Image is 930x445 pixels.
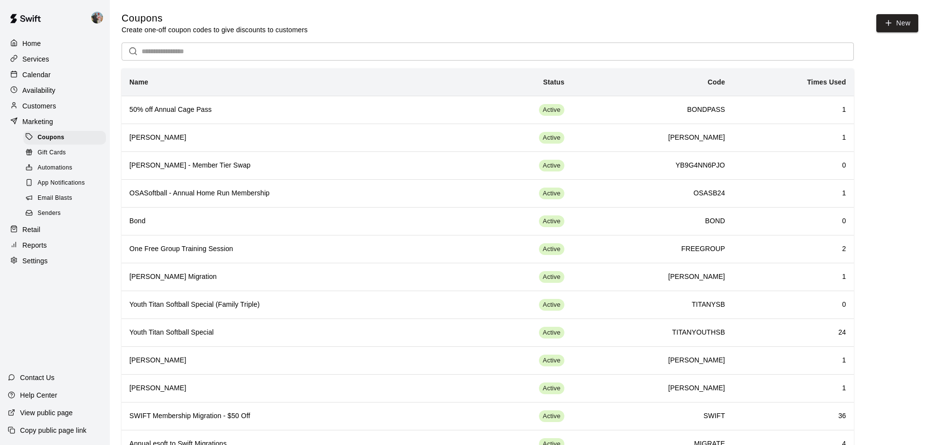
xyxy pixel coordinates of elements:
span: App Notifications [38,178,85,188]
h6: 1 [741,188,846,199]
h6: [PERSON_NAME] [580,272,725,282]
h6: TITANYSB [580,299,725,310]
div: Availability [8,83,102,98]
h6: BONDPASS [580,105,725,115]
h6: OSASoftball - Annual Home Run Membership [129,188,459,199]
span: Active [539,161,564,170]
p: Marketing [22,117,53,127]
span: Active [539,133,564,143]
span: Email Blasts [38,193,72,203]
p: View public page [20,408,73,418]
a: Automations [23,161,110,176]
span: Active [539,356,564,365]
span: Active [539,328,564,338]
h6: OSASB24 [580,188,725,199]
h6: TITANYOUTHSB [580,327,725,338]
h6: 1 [741,383,846,394]
p: Customers [22,101,56,111]
a: Senders [23,206,110,221]
p: Copy public page link [20,425,86,435]
h6: 0 [741,216,846,227]
b: Name [129,78,148,86]
p: Contact Us [20,373,55,382]
img: Matt Minahan [91,12,103,23]
h6: 1 [741,355,846,366]
p: Home [22,39,41,48]
h6: YB9G4NN6PJO [580,160,725,171]
h6: [PERSON_NAME] Migration [129,272,459,282]
h6: 2 [741,244,846,254]
span: Active [539,273,564,282]
a: Services [8,52,102,66]
h6: 1 [741,105,846,115]
span: Active [539,106,564,115]
h6: [PERSON_NAME] [580,355,725,366]
h6: [PERSON_NAME] [129,383,459,394]
b: Status [543,78,564,86]
div: Matt Minahan [89,8,110,27]
h6: SWIFT [580,411,725,422]
a: Email Blasts [23,191,110,206]
h6: BOND [580,216,725,227]
span: Gift Cards [38,148,66,158]
a: Marketing [8,114,102,129]
div: Gift Cards [23,146,106,160]
p: Availability [22,85,56,95]
b: Times Used [807,78,846,86]
p: Retail [22,225,41,234]
span: Senders [38,209,61,218]
h6: [PERSON_NAME] [580,132,725,143]
div: Senders [23,207,106,220]
span: Active [539,300,564,310]
div: App Notifications [23,176,106,190]
div: Automations [23,161,106,175]
span: Active [539,412,564,421]
span: Coupons [38,133,64,143]
p: Calendar [22,70,51,80]
div: Coupons [23,131,106,145]
span: Active [539,217,564,226]
p: Help Center [20,390,57,400]
h6: One Free Group Training Session [129,244,459,254]
a: Home [8,36,102,51]
a: Gift Cards [23,145,110,160]
h6: 36 [741,411,846,422]
a: Settings [8,254,102,268]
h6: 1 [741,132,846,143]
a: Customers [8,99,102,113]
a: App Notifications [23,176,110,191]
b: Code [708,78,725,86]
a: Coupons [23,130,110,145]
h6: 0 [741,299,846,310]
a: Retail [8,222,102,237]
button: New [876,14,918,32]
a: Reports [8,238,102,253]
h6: [PERSON_NAME] [580,383,725,394]
h6: FREEGROUP [580,244,725,254]
p: Settings [22,256,48,266]
span: Active [539,189,564,198]
h6: 24 [741,327,846,338]
span: Automations [38,163,72,173]
h6: SWIFT Membership Migration - $50 Off [129,411,459,422]
h6: Youth Titan Softball Special [129,327,459,338]
p: Create one-off coupon codes to give discounts to customers [122,25,308,35]
h6: [PERSON_NAME] - Member Tier Swap [129,160,459,171]
p: Services [22,54,49,64]
div: Email Blasts [23,191,106,205]
a: Calendar [8,67,102,82]
span: Active [539,384,564,393]
h6: [PERSON_NAME] [129,355,459,366]
h6: Bond [129,216,459,227]
h5: Coupons [122,12,308,25]
h6: 0 [741,160,846,171]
